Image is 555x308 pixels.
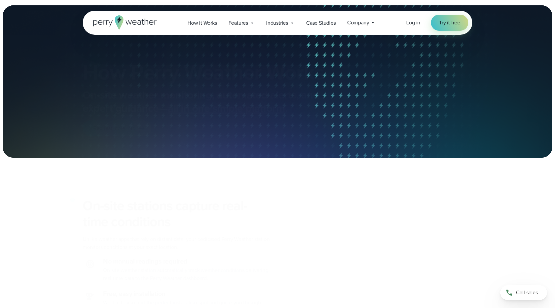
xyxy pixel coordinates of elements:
[347,19,369,27] span: Company
[439,19,460,27] span: Try it free
[301,16,342,30] a: Case Studies
[182,16,223,30] a: How it Works
[500,285,547,300] a: Call sales
[406,19,420,26] span: Log in
[431,15,468,31] a: Try it free
[306,19,336,27] span: Case Studies
[406,19,420,27] a: Log in
[266,19,288,27] span: Industries
[187,19,217,27] span: How it Works
[516,289,538,297] span: Call sales
[228,19,248,27] span: Features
